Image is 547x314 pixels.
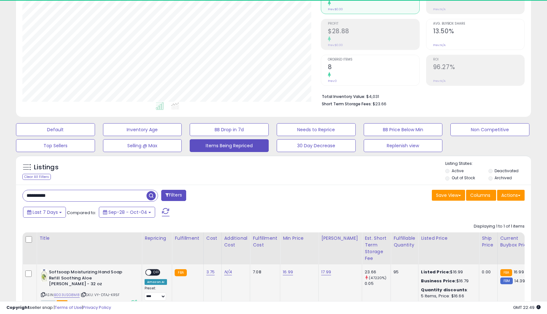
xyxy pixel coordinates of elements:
[103,123,182,136] button: Inventory Age
[277,123,356,136] button: Needs to Reprice
[57,300,67,306] span: FBA
[49,269,127,289] b: Softsoap Moisturizing Hand Soap Refill Soothing Aloe [PERSON_NAME] - 32 oz
[365,235,388,262] div: Est. Short Term Storage Fee
[452,168,464,173] label: Active
[365,281,391,286] div: 0.05
[514,278,525,284] span: 14.39
[421,293,474,299] div: 5 Items, Price: $16.66
[421,278,474,284] div: $16.79
[34,163,59,172] h5: Listings
[495,168,519,173] label: Deactivated
[81,292,120,297] span: | SKU: VY-DTAJ-KR5F
[445,161,531,167] p: Listing States:
[83,304,111,310] a: Privacy Policy
[99,207,155,218] button: Sep-28 - Oct-04
[322,101,372,107] b: Short Term Storage Fees:
[328,7,343,11] small: Prev: $0.00
[175,235,201,242] div: Fulfillment
[364,139,443,152] button: Replenish view
[41,269,47,282] img: 41q2LoaJjEL._SL40_.jpg
[393,269,413,275] div: 95
[432,190,465,201] button: Save View
[365,269,391,275] div: 23.66
[145,235,169,242] div: Repricing
[253,269,275,275] div: 7.08
[433,63,524,72] h2: 96.27%
[433,28,524,36] h2: 13.50%
[6,305,111,311] div: seller snap | |
[108,209,147,215] span: Sep-28 - Oct-04
[277,139,356,152] button: 30 Day Decrease
[421,287,467,293] b: Quantity discounts
[450,123,529,136] button: Non Competitive
[373,101,386,107] span: $23.66
[433,22,524,26] span: Avg. Buybox Share
[328,28,419,36] h2: $28.88
[433,43,446,47] small: Prev: N/A
[328,22,419,26] span: Profit
[253,235,277,248] div: Fulfillment Cost
[16,139,95,152] button: Top Sellers
[103,139,182,152] button: Selling @ Max
[283,235,316,242] div: Min Price
[500,269,512,276] small: FBA
[224,269,232,275] a: N/A
[206,235,219,242] div: Cost
[364,123,443,136] button: BB Price Below Min
[328,43,343,47] small: Prev: $0.00
[495,175,512,181] label: Archived
[513,304,541,310] span: 2025-10-12 22:49 GMT
[224,235,248,248] div: Additional Cost
[421,269,450,275] b: Listed Price:
[497,190,525,201] button: Actions
[466,190,496,201] button: Columns
[22,174,51,180] div: Clear All Filters
[433,58,524,61] span: ROI
[421,269,474,275] div: $16.99
[6,304,30,310] strong: Copyright
[145,279,167,285] div: Amazon AI
[55,304,82,310] a: Terms of Use
[328,79,337,83] small: Prev: 0
[145,286,167,301] div: Preset:
[452,175,475,181] label: Out of Stock
[328,58,419,61] span: Ordered Items
[470,192,490,198] span: Columns
[67,210,96,216] span: Compared to:
[206,269,215,275] a: 3.75
[41,300,56,306] span: All listings currently available for purchase on Amazon
[283,269,293,275] a: 16.99
[321,269,331,275] a: 17.99
[474,223,525,229] div: Displaying 1 to 1 of 1 items
[322,92,520,100] li: $4,031
[161,190,186,201] button: Filters
[328,63,419,72] h2: 8
[433,7,446,11] small: Prev: N/A
[151,270,162,275] span: OFF
[39,235,139,242] div: Title
[433,79,446,83] small: Prev: N/A
[23,207,66,218] button: Last 7 Days
[500,235,533,248] div: Current Buybox Price
[393,235,416,248] div: Fulfillable Quantity
[482,235,495,248] div: Ship Price
[421,287,474,293] div: :
[421,235,476,242] div: Listed Price
[190,123,269,136] button: BB Drop in 7d
[322,94,365,99] b: Total Inventory Value:
[514,269,524,275] span: 16.99
[482,269,492,275] div: 0.00
[421,278,456,284] b: Business Price:
[369,275,386,280] small: (47220%)
[500,278,513,284] small: FBM
[16,123,95,136] button: Default
[175,269,186,276] small: FBA
[33,209,58,215] span: Last 7 Days
[321,235,359,242] div: [PERSON_NAME]
[54,292,80,298] a: B003USG8M8
[190,139,269,152] button: Items Being Repriced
